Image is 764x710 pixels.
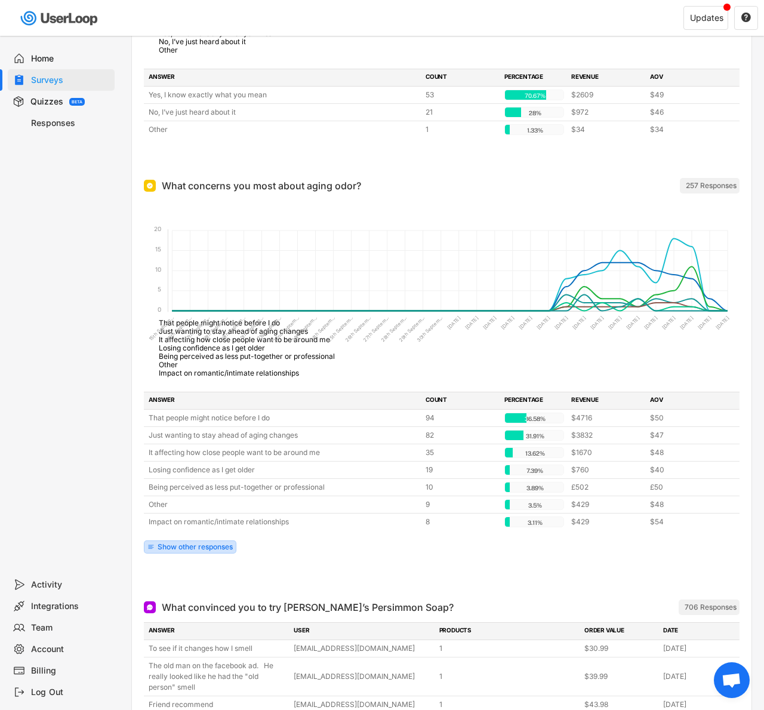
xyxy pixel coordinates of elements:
div: 35 [426,447,497,458]
div: Show other responses [158,543,233,551]
tspan: 23rd Septem... [290,315,318,343]
img: Open Ended [146,604,153,611]
span: Losing confidence as I get older [150,343,265,352]
tspan: [DATE] [714,315,730,330]
div: 31.91% [507,431,562,441]
div: $2609 [571,90,643,100]
div: [DATE] [663,671,735,682]
tspan: [DATE] [571,315,587,330]
div: PERCENTAGE [504,395,564,406]
div: Impact on romantic/intimate relationships [149,517,418,527]
div: PRODUCTS [439,626,577,637]
tspan: [DATE] [482,315,497,330]
span: Just wanting to stay ahead of aging changes [150,327,308,336]
div: 7.39% [507,465,562,476]
div: 13.62% [507,448,562,459]
div: $39.99 [584,671,656,682]
div: 1.33% [507,125,562,136]
tspan: 18th Septem... [202,315,229,342]
div: 36.58% [507,413,562,424]
div: 10 [426,482,497,493]
div: 28% [507,107,562,118]
div: 1 [439,699,577,710]
div: 3.5% [507,500,562,511]
div: £50 [650,482,722,493]
div: [DATE] [663,643,735,654]
div: COUNT [426,395,497,406]
tspan: [DATE] [661,315,676,330]
div: No, I’ve just heard about it [149,107,418,118]
div: Responses [31,118,110,129]
img: userloop-logo-01.svg [18,6,102,30]
div: $48 [650,447,722,458]
span: Impact on romantic/intimate relationships [150,368,299,377]
tspan: 22nd Septem... [272,315,300,343]
div: $760 [571,465,643,475]
span: Other [150,45,178,54]
div: 1 [439,643,577,654]
div: $30.99 [584,643,656,654]
div: $46 [650,107,722,118]
div: To see if it changes how I smell [149,643,286,654]
div: [EMAIL_ADDRESS][DOMAIN_NAME] [294,643,432,654]
tspan: 21st Septem... [256,315,283,342]
div: 1 [426,124,497,135]
div: 82 [426,430,497,441]
tspan: [DATE] [643,315,658,330]
div: $4716 [571,413,643,423]
div: What convinced you to try [PERSON_NAME]’s Persimmon Soap? [162,600,454,614]
div: 257 Responses [686,181,737,190]
tspan: 15th Septem... [148,315,175,342]
tspan: 0 [158,306,161,313]
tspan: [DATE] [625,315,640,330]
tspan: [DATE] [446,315,461,330]
div: Integrations [31,601,110,612]
div: 94 [426,413,497,423]
div: What concerns you most about aging odor? [162,179,361,193]
span: No, I’ve just heard about it [150,37,246,46]
div: $429 [571,517,643,527]
div: BETA [72,100,82,104]
div: $429 [571,499,643,510]
span: Being perceived as less put-together or professional [150,352,335,361]
div: Other [149,124,418,135]
div: [DATE] [663,699,735,710]
div: Account [31,644,110,655]
tspan: [DATE] [679,315,694,330]
div: $40 [650,465,722,475]
tspan: 29th Septem... [398,315,426,343]
div: 21 [426,107,497,118]
div: 19 [426,465,497,475]
div: The old man on the facebook ad. He really looked like he had the "old person" smell [149,660,286,693]
div: DATE [663,626,735,637]
div: It affecting how close people want to be around me [149,447,418,458]
div: Activity [31,579,110,591]
tspan: 20th Septem... [236,315,264,343]
div: ANSWER [149,72,418,83]
div: ANSWER [149,626,286,637]
tspan: 20 [154,225,161,232]
div: PERCENTAGE [504,72,564,83]
div: Losing confidence as I get older [149,465,418,475]
div: Quizzes [30,96,63,107]
div: Just wanting to stay ahead of aging changes [149,430,418,441]
span: That people might notice before I do [150,318,280,327]
text:  [741,12,751,23]
div: $47 [650,430,722,441]
div: 8 [426,517,497,527]
div: That people might notice before I do [149,413,418,423]
tspan: 25th Septem... [326,315,354,343]
div: AOV [650,72,722,83]
div: Open chat [714,662,750,698]
div: ANSWER [149,395,418,406]
tspan: 26th Septem... [344,315,372,343]
div: $34 [650,124,722,135]
div: £502 [571,482,643,493]
button:  [741,13,751,23]
div: AOV [650,395,722,406]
